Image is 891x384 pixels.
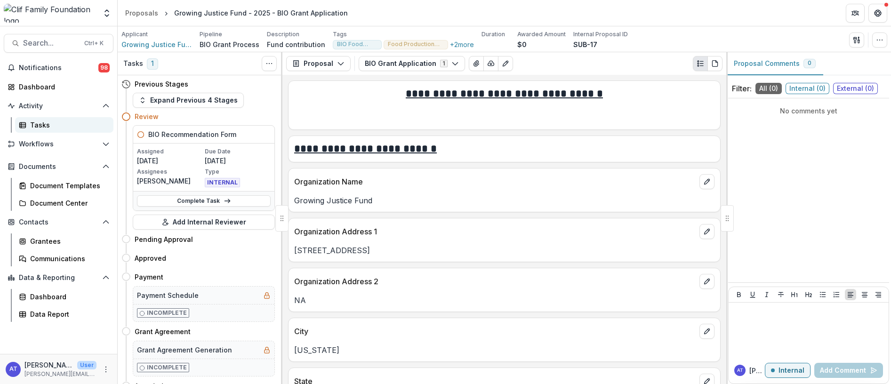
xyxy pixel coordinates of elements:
a: Communications [15,251,113,266]
button: Open Data & Reporting [4,270,113,285]
a: Document Center [15,195,113,211]
p: Assignees [137,168,203,176]
p: SUB-17 [573,40,597,49]
p: No comments yet [732,106,885,116]
p: User [77,361,96,369]
div: Document Templates [30,181,106,191]
div: Grantees [30,236,106,246]
a: Dashboard [4,79,113,95]
button: edit [699,174,714,189]
div: Ctrl + K [82,38,105,48]
div: Tasks [30,120,106,130]
button: BIO Grant Application1 [359,56,465,71]
h5: Payment Schedule [137,290,199,300]
button: Bullet List [817,289,828,300]
p: Description [267,30,299,39]
span: Documents [19,163,98,171]
button: edit [699,274,714,289]
a: Complete Task [137,195,271,207]
a: Data Report [15,306,113,322]
button: Underline [747,289,758,300]
p: NA [294,295,714,306]
p: [US_STATE] [294,344,714,356]
span: Workflows [19,140,98,148]
button: Search... [4,34,113,53]
button: edit [699,224,714,239]
span: External ( 0 ) [833,83,878,94]
p: Due Date [205,147,271,156]
button: Internal [765,363,811,378]
p: City [294,326,696,337]
button: Proposal Comments [726,52,823,75]
button: Bold [733,289,745,300]
p: [DATE] [205,156,271,166]
p: Internal [779,367,804,375]
span: Search... [23,39,79,48]
button: edit [699,324,714,339]
button: Add Internal Reviewer [133,215,275,230]
button: Edit as form [498,56,513,71]
span: All ( 0 ) [755,83,782,94]
button: View Attached Files [469,56,484,71]
button: Get Help [868,4,887,23]
a: Growing Justice Fund [121,40,192,49]
a: Document Templates [15,178,113,193]
span: INTERNAL [205,178,240,187]
p: Awarded Amount [517,30,566,39]
button: Partners [846,4,865,23]
p: Duration [482,30,505,39]
p: Incomplete [147,309,187,317]
h4: Payment [135,272,163,282]
p: Type [205,168,271,176]
p: $0 [517,40,527,49]
p: Pipeline [200,30,222,39]
p: [PERSON_NAME][EMAIL_ADDRESS][DOMAIN_NAME] [24,370,96,378]
h4: Previous Stages [135,79,188,89]
h5: Grant Agreement Generation [137,345,232,355]
button: Open Activity [4,98,113,113]
p: Assigned [137,147,203,156]
div: Ann Thrupp [737,368,743,373]
button: More [100,364,112,375]
button: Open Workflows [4,136,113,152]
a: Dashboard [15,289,113,304]
button: Proposal [286,56,351,71]
p: [PERSON_NAME] [749,366,765,376]
p: Applicant [121,30,148,39]
span: Notifications [19,64,98,72]
p: Organization Address 1 [294,226,696,237]
h3: Tasks [123,60,143,68]
button: Align Left [845,289,856,300]
p: Filter: [732,83,752,94]
button: Strike [775,289,787,300]
span: 0 [808,60,811,66]
p: Internal Proposal ID [573,30,628,39]
span: 1 [147,58,158,70]
button: Toggle View Cancelled Tasks [262,56,277,71]
button: Ordered List [831,289,842,300]
a: Grantees [15,233,113,249]
a: Tasks [15,117,113,133]
p: BIO Grant Process [200,40,259,49]
button: Align Center [859,289,870,300]
div: Ann Thrupp [9,366,17,372]
img: Clif Family Foundation logo [4,4,96,23]
p: Organization Name [294,176,696,187]
span: Food Production Workers [388,41,444,48]
p: [PERSON_NAME] [24,360,73,370]
button: +2more [450,40,474,49]
span: BIO Food Systems [337,41,377,48]
div: Dashboard [30,292,106,302]
h4: Pending Approval [135,234,193,244]
p: [DATE] [137,156,203,166]
button: PDF view [707,56,722,71]
div: Proposals [125,8,158,18]
button: Open Contacts [4,215,113,230]
button: Open Documents [4,159,113,174]
p: Growing Justice Fund [294,195,714,206]
h4: Review [135,112,159,121]
p: Organization Address 2 [294,276,696,287]
button: Align Right [873,289,884,300]
button: Plaintext view [693,56,708,71]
